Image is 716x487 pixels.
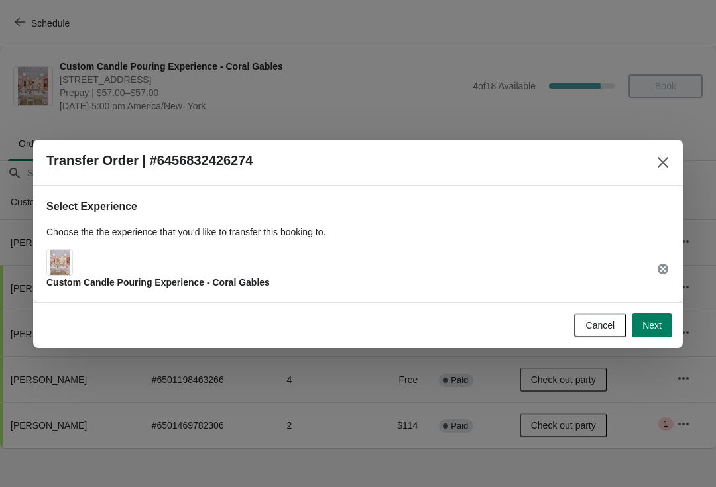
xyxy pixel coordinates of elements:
button: Cancel [574,313,627,337]
span: Next [642,320,662,331]
span: Custom Candle Pouring Experience - Coral Gables [46,277,270,288]
button: Next [632,313,672,337]
img: Main Experience Image [50,250,70,275]
h2: Select Experience [46,199,670,215]
span: Cancel [586,320,615,331]
p: Choose the the experience that you'd like to transfer this booking to. [46,225,670,239]
h2: Transfer Order | #6456832426274 [46,153,253,168]
button: Close [651,150,675,174]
